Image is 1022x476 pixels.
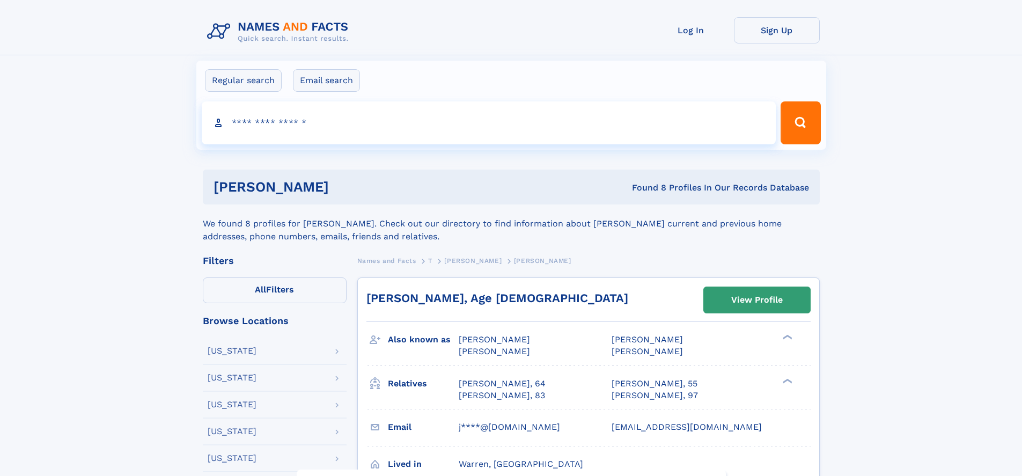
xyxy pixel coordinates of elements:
[731,288,783,312] div: View Profile
[428,257,432,265] span: T
[612,422,762,432] span: [EMAIL_ADDRESS][DOMAIN_NAME]
[459,334,530,345] span: [PERSON_NAME]
[459,459,583,469] span: Warren, [GEOGRAPHIC_DATA]
[704,287,810,313] a: View Profile
[781,101,820,144] button: Search Button
[203,277,347,303] label: Filters
[202,101,776,144] input: search input
[388,455,459,473] h3: Lived in
[388,331,459,349] h3: Also known as
[208,400,256,409] div: [US_STATE]
[780,377,793,384] div: ❯
[214,180,481,194] h1: [PERSON_NAME]
[648,17,734,43] a: Log In
[444,257,502,265] span: [PERSON_NAME]
[480,182,809,194] div: Found 8 Profiles In Our Records Database
[366,291,628,305] a: [PERSON_NAME], Age [DEMOGRAPHIC_DATA]
[357,254,416,267] a: Names and Facts
[612,390,698,401] a: [PERSON_NAME], 97
[514,257,571,265] span: [PERSON_NAME]
[612,346,683,356] span: [PERSON_NAME]
[203,256,347,266] div: Filters
[255,284,266,295] span: All
[208,427,256,436] div: [US_STATE]
[444,254,502,267] a: [PERSON_NAME]
[388,375,459,393] h3: Relatives
[612,334,683,345] span: [PERSON_NAME]
[428,254,432,267] a: T
[734,17,820,43] a: Sign Up
[459,390,545,401] a: [PERSON_NAME], 83
[459,346,530,356] span: [PERSON_NAME]
[203,316,347,326] div: Browse Locations
[205,69,282,92] label: Regular search
[208,374,256,382] div: [US_STATE]
[208,454,256,463] div: [US_STATE]
[208,347,256,355] div: [US_STATE]
[203,204,820,243] div: We found 8 profiles for [PERSON_NAME]. Check out our directory to find information about [PERSON_...
[612,378,697,390] a: [PERSON_NAME], 55
[780,334,793,341] div: ❯
[293,69,360,92] label: Email search
[459,378,546,390] a: [PERSON_NAME], 64
[388,418,459,436] h3: Email
[203,17,357,46] img: Logo Names and Facts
